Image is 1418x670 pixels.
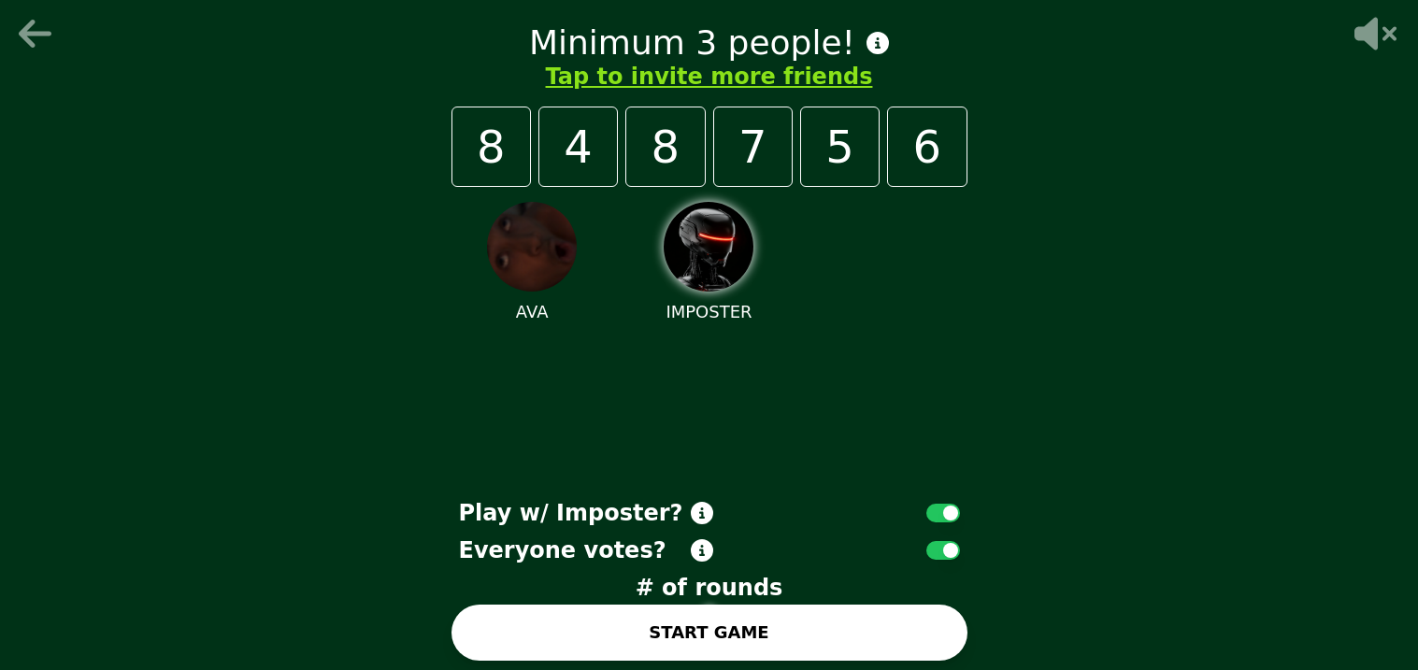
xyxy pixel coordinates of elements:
button: START GAME [451,605,967,661]
p: Play w/ Imposter? [459,498,683,528]
div: 7 [713,107,793,186]
div: 6 [887,107,967,186]
div: 8 [625,107,705,186]
p: IMPOSTER [666,299,752,325]
p: Everyone votes? [459,535,683,565]
div: 8 [451,107,531,186]
button: Tap to invite more friends [546,62,873,92]
h1: Minimum 3 people! [529,24,889,62]
div: 5 [800,107,880,186]
p: AVA [516,299,549,325]
div: 4 [538,107,618,186]
img: impost droid image [664,202,753,292]
img: user ava profile picture [487,202,577,292]
p: # of rounds [459,573,960,603]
